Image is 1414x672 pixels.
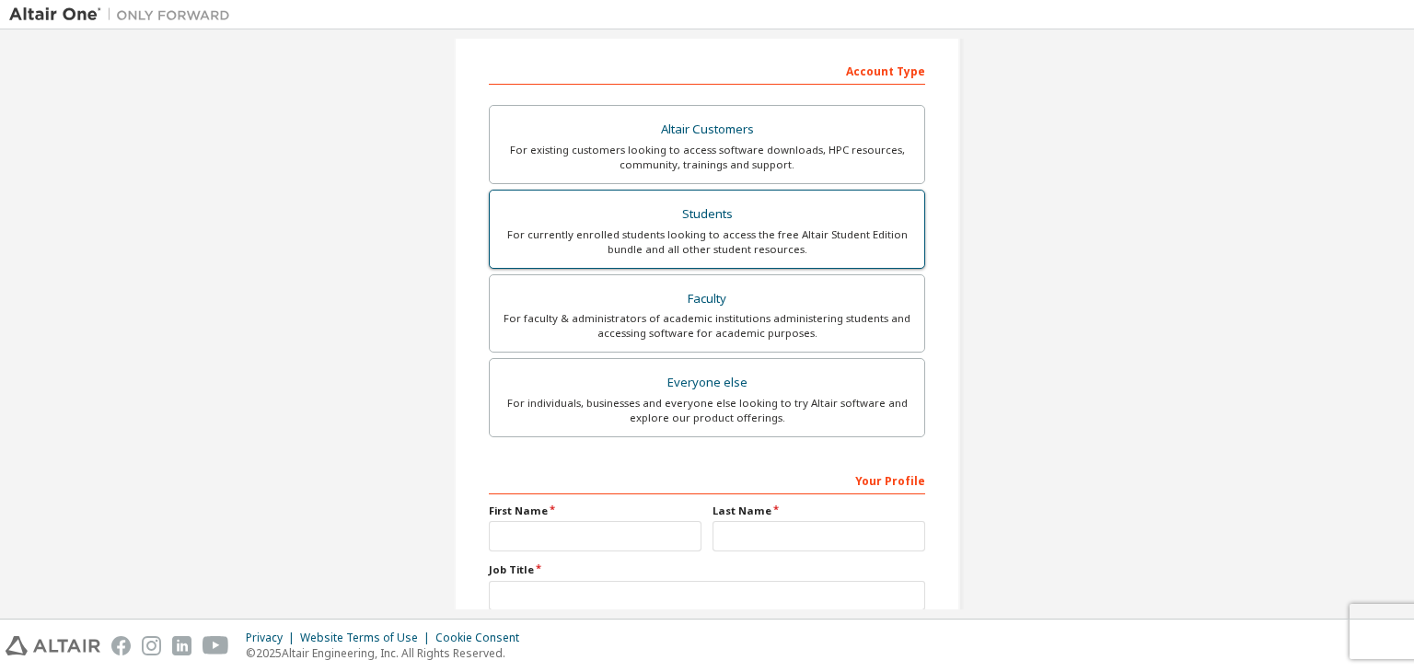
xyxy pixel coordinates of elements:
img: Altair One [9,6,239,24]
img: youtube.svg [203,636,229,655]
div: For currently enrolled students looking to access the free Altair Student Edition bundle and all ... [501,227,913,257]
div: Your Profile [489,465,925,494]
label: First Name [489,504,701,518]
div: Everyone else [501,370,913,396]
img: linkedin.svg [172,636,191,655]
div: Privacy [246,631,300,645]
div: Students [501,202,913,227]
p: © 2025 Altair Engineering, Inc. All Rights Reserved. [246,645,530,661]
img: instagram.svg [142,636,161,655]
label: Last Name [713,504,925,518]
img: facebook.svg [111,636,131,655]
img: altair_logo.svg [6,636,100,655]
div: Account Type [489,55,925,85]
div: Cookie Consent [435,631,530,645]
div: For faculty & administrators of academic institutions administering students and accessing softwa... [501,311,913,341]
div: Faculty [501,286,913,312]
label: Job Title [489,562,925,577]
div: For individuals, businesses and everyone else looking to try Altair software and explore our prod... [501,396,913,425]
div: Altair Customers [501,117,913,143]
div: For existing customers looking to access software downloads, HPC resources, community, trainings ... [501,143,913,172]
div: Website Terms of Use [300,631,435,645]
